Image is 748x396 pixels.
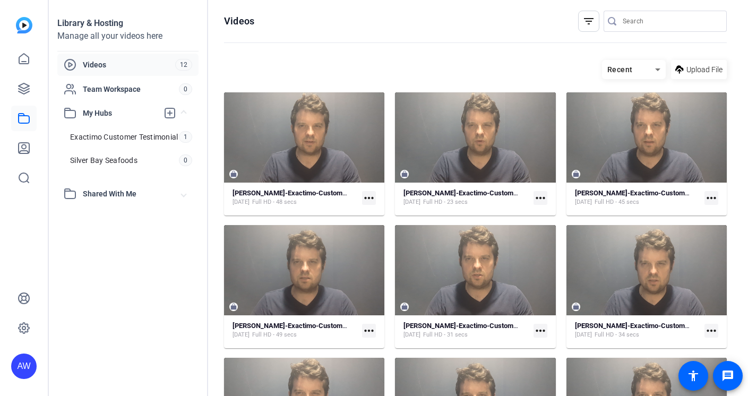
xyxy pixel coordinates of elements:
[686,64,723,75] span: Upload File
[70,132,178,142] span: Exactimo Customer Testimonial
[11,354,37,379] div: AW
[607,65,633,74] span: Recent
[179,131,192,143] span: 1
[175,59,192,71] span: 12
[224,15,254,28] h1: Videos
[423,331,468,339] span: Full HD - 31 secs
[575,189,700,206] a: [PERSON_NAME]-Exactimo-Customer-Testimonial-2025-09-08-13_23_02[DATE]Full HD - 45 secs
[595,331,639,339] span: Full HD - 34 secs
[403,189,529,206] a: [PERSON_NAME]-Exactimo-Customer-Testimonial-2025-09-08-13_19_35[DATE]Full HD - 23 secs
[57,102,199,124] mat-expansion-panel-header: My Hubs
[83,59,175,70] span: Videos
[83,188,182,200] span: Shared With Me
[233,322,455,330] strong: [PERSON_NAME]-Exactimo-Customer-Testimonial-2025-09-08-13_28_49
[403,198,420,206] span: [DATE]
[179,83,192,95] span: 0
[403,322,626,330] strong: [PERSON_NAME]-Exactimo-Customer-Testimonial-2025-09-08-13_25_30
[252,331,297,339] span: Full HD - 49 secs
[423,198,468,206] span: Full HD - 23 secs
[179,154,192,166] span: 0
[83,108,158,119] span: My Hubs
[57,30,199,42] div: Manage all your videos here
[233,331,250,339] span: [DATE]
[687,369,700,382] mat-icon: accessibility
[575,322,700,339] a: [PERSON_NAME]-Exactimo-Customer-Testimonial-2025-09-08-13_30_34[DATE]Full HD - 34 secs
[403,322,529,339] a: [PERSON_NAME]-Exactimo-Customer-Testimonial-2025-09-08-13_25_30[DATE]Full HD - 31 secs
[64,150,199,171] a: Silver Bay Seafoods0
[582,15,595,28] mat-icon: filter_list
[534,191,547,205] mat-icon: more_horiz
[233,198,250,206] span: [DATE]
[83,84,179,94] span: Team Workspace
[362,324,376,338] mat-icon: more_horiz
[704,191,718,205] mat-icon: more_horiz
[252,198,297,206] span: Full HD - 48 secs
[623,15,718,28] input: Search
[57,124,199,183] div: My Hubs
[595,198,639,206] span: Full HD - 45 secs
[704,324,718,338] mat-icon: more_horiz
[70,155,137,166] span: Silver Bay Seafoods
[57,17,199,30] div: Library & Hosting
[233,189,358,206] a: [PERSON_NAME]-Exactimo-Customer-Testimonial-2025-09-08-13_22_01[DATE]Full HD - 48 secs
[403,331,420,339] span: [DATE]
[403,189,626,197] strong: [PERSON_NAME]-Exactimo-Customer-Testimonial-2025-09-08-13_19_35
[233,322,358,339] a: [PERSON_NAME]-Exactimo-Customer-Testimonial-2025-09-08-13_28_49[DATE]Full HD - 49 secs
[64,126,199,148] a: Exactimo Customer Testimonial1
[575,331,592,339] span: [DATE]
[57,183,199,204] mat-expansion-panel-header: Shared With Me
[721,369,734,382] mat-icon: message
[362,191,376,205] mat-icon: more_horiz
[16,17,32,33] img: blue-gradient.svg
[534,324,547,338] mat-icon: more_horiz
[671,60,727,79] button: Upload File
[233,189,455,197] strong: [PERSON_NAME]-Exactimo-Customer-Testimonial-2025-09-08-13_22_01
[575,198,592,206] span: [DATE]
